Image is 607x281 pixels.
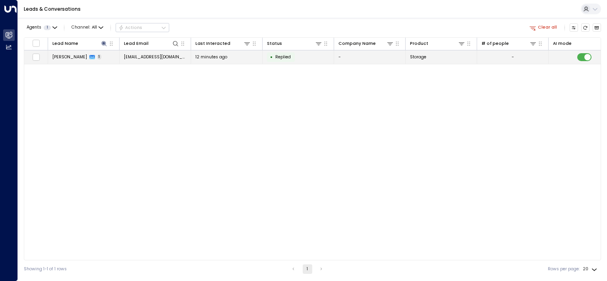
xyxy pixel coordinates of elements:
[270,52,273,62] div: •
[338,40,376,47] div: Company Name
[124,40,180,47] div: Lead Email
[52,40,78,47] div: Lead Name
[410,40,428,47] div: Product
[527,23,560,32] button: Clear all
[24,23,59,32] button: Agents1
[410,40,466,47] div: Product
[52,54,87,60] span: Jenny Enright
[116,23,169,33] div: Button group with a nested menu
[195,54,227,60] span: 12 minutes ago
[124,40,149,47] div: Lead Email
[32,39,40,47] span: Toggle select all
[69,23,106,32] button: Channel:All
[481,40,509,47] div: # of people
[267,40,323,47] div: Status
[24,266,67,272] div: Showing 1-1 of 1 rows
[481,40,537,47] div: # of people
[69,23,106,32] span: Channel:
[92,25,97,30] span: All
[410,54,426,60] span: Storage
[338,40,394,47] div: Company Name
[32,53,40,61] span: Toggle select row
[583,264,599,274] div: 20
[195,40,251,47] div: Last Interacted
[288,264,327,274] nav: pagination navigation
[116,23,169,33] button: Actions
[334,50,406,64] td: -
[195,40,230,47] div: Last Interacted
[124,54,187,60] span: jnnenright@gmail.com
[512,54,514,60] div: -
[570,23,578,32] button: Customize
[24,6,81,12] a: Leads & Conversations
[593,23,601,32] button: Archived Leads
[52,40,108,47] div: Lead Name
[303,264,312,274] button: page 1
[118,25,143,31] div: Actions
[581,23,590,32] span: Refresh
[97,54,102,60] span: 1
[275,54,291,60] span: Replied
[267,40,282,47] div: Status
[553,40,572,47] div: AI mode
[44,25,51,30] span: 1
[27,25,41,30] span: Agents
[548,266,580,272] label: Rows per page:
